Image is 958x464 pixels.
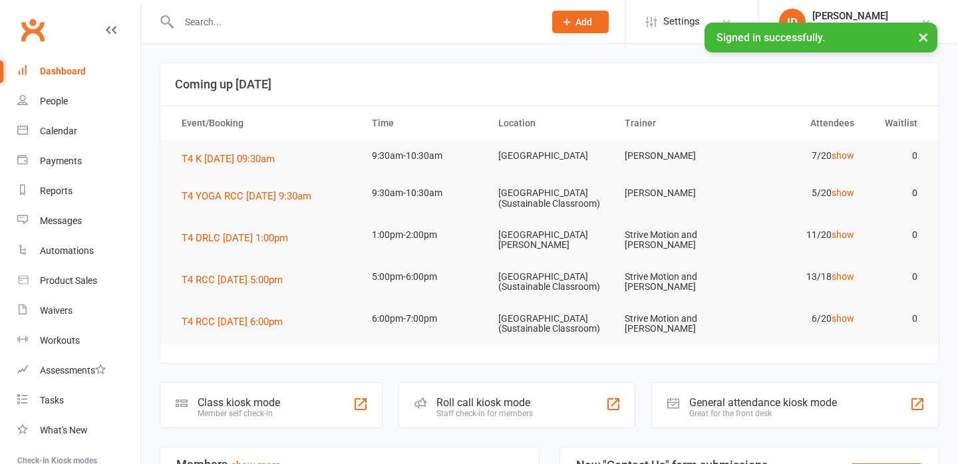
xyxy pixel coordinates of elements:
input: Search... [175,13,535,31]
td: 0 [866,303,929,334]
td: [GEOGRAPHIC_DATA][PERSON_NAME] [486,219,613,261]
a: show [832,187,854,198]
span: T4 YOGA RCC [DATE] 9:30am [182,190,311,202]
th: Trainer [613,106,739,140]
a: show [832,150,854,161]
button: Add [552,11,609,33]
button: T4 YOGA RCC [DATE] 9:30am [182,188,321,204]
a: show [832,271,854,282]
td: Strive Motion and [PERSON_NAME] [613,303,739,345]
td: 6:00pm-7:00pm [360,303,486,334]
td: 0 [866,177,929,209]
td: 0 [866,261,929,292]
a: show [832,229,854,240]
td: 9:30am-10:30am [360,177,486,209]
button: T4 RCC [DATE] 5:00pm [182,272,292,288]
td: 13/18 [739,261,866,292]
div: Dashboard [40,66,86,76]
div: Great for the front desk [689,409,837,418]
a: Reports [17,176,140,206]
div: Waivers [40,305,73,316]
div: General attendance kiosk mode [689,396,837,409]
a: People [17,86,140,116]
a: Payments [17,146,140,176]
td: [GEOGRAPHIC_DATA] (Sustainable Classroom) [486,177,613,219]
a: Waivers [17,296,140,326]
div: Class kiosk mode [198,396,280,409]
div: [PERSON_NAME] [812,10,888,22]
span: Settings [663,7,700,37]
span: T4 DRLC [DATE] 1:00pm [182,232,288,244]
div: Tasks [40,395,64,406]
span: Signed in successfully. [717,31,825,44]
td: [GEOGRAPHIC_DATA] [486,140,613,172]
a: Product Sales [17,266,140,296]
td: 0 [866,219,929,251]
a: Messages [17,206,140,236]
button: T4 DRLC [DATE] 1:00pm [182,230,297,246]
span: T4 K [DATE] 09:30am [182,153,275,165]
a: Calendar [17,116,140,146]
a: Tasks [17,386,140,415]
td: 11/20 [739,219,866,251]
a: show [832,313,854,324]
td: [PERSON_NAME] [613,140,739,172]
td: 1:00pm-2:00pm [360,219,486,251]
div: Roll call kiosk mode [436,396,533,409]
td: 0 [866,140,929,172]
a: Automations [17,236,140,266]
div: Reports [40,185,73,196]
div: Product Sales [40,275,97,286]
div: Member self check-in [198,409,280,418]
td: 9:30am-10:30am [360,140,486,172]
th: Location [486,106,613,140]
span: T4 RCC [DATE] 5:00pm [182,274,283,286]
button: × [911,23,935,51]
div: Payments [40,156,82,166]
button: T4 RCC [DATE] 6:00pm [182,314,292,330]
div: Assessments [40,365,106,376]
td: 7/20 [739,140,866,172]
a: Assessments [17,356,140,386]
th: Waitlist [866,106,929,140]
td: 5:00pm-6:00pm [360,261,486,292]
a: Workouts [17,326,140,356]
th: Attendees [739,106,866,140]
span: T4 RCC [DATE] 6:00pm [182,316,283,328]
td: 6/20 [739,303,866,334]
h3: Coming up [DATE] [175,78,924,91]
div: Automations [40,245,94,256]
th: Event/Booking [170,106,360,140]
div: ID [779,9,806,35]
div: Staff check-in for members [436,409,533,418]
td: [PERSON_NAME] [613,177,739,209]
td: [GEOGRAPHIC_DATA] (Sustainable Classroom) [486,303,613,345]
td: [GEOGRAPHIC_DATA] (Sustainable Classroom) [486,261,613,303]
div: People [40,96,68,106]
a: Dashboard [17,57,140,86]
div: Workouts [40,335,80,346]
a: What's New [17,415,140,445]
span: Add [575,17,592,27]
div: Calendar [40,126,77,136]
td: Strive Motion and [PERSON_NAME] [613,261,739,303]
th: Time [360,106,486,140]
td: 5/20 [739,177,866,209]
a: Clubworx [16,13,49,47]
button: T4 K [DATE] 09:30am [182,151,284,167]
div: Strive Motion [812,22,888,34]
div: What's New [40,425,88,435]
td: Strive Motion and [PERSON_NAME] [613,219,739,261]
div: Messages [40,215,82,226]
